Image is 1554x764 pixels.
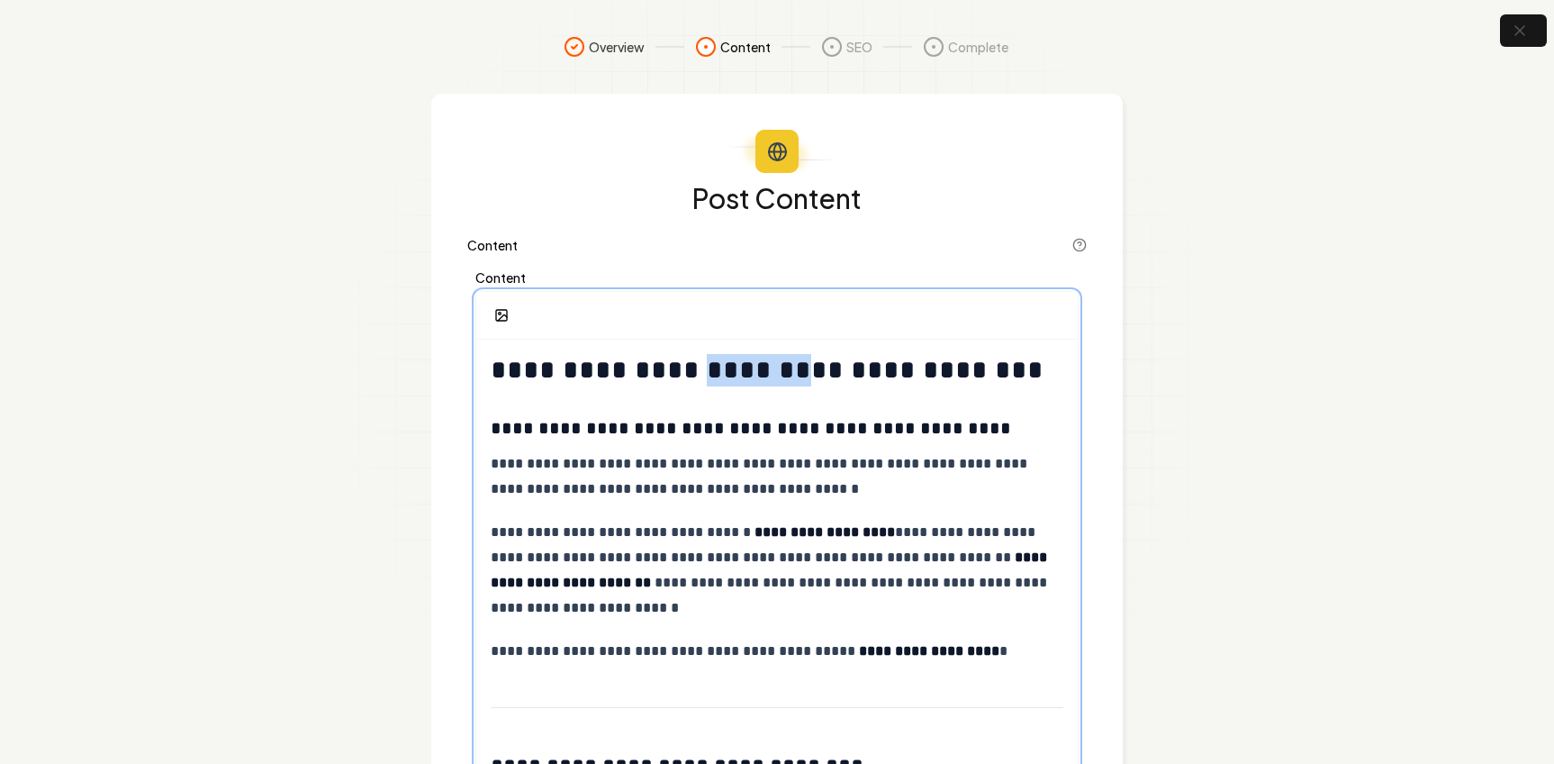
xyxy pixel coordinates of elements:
[483,299,520,332] button: Add Image
[467,239,518,251] label: Content
[589,38,645,56] span: Overview
[846,38,872,56] span: SEO
[948,38,1008,56] span: Complete
[475,271,1079,284] label: Content
[467,184,1087,213] h1: Post Content
[720,38,771,56] span: Content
